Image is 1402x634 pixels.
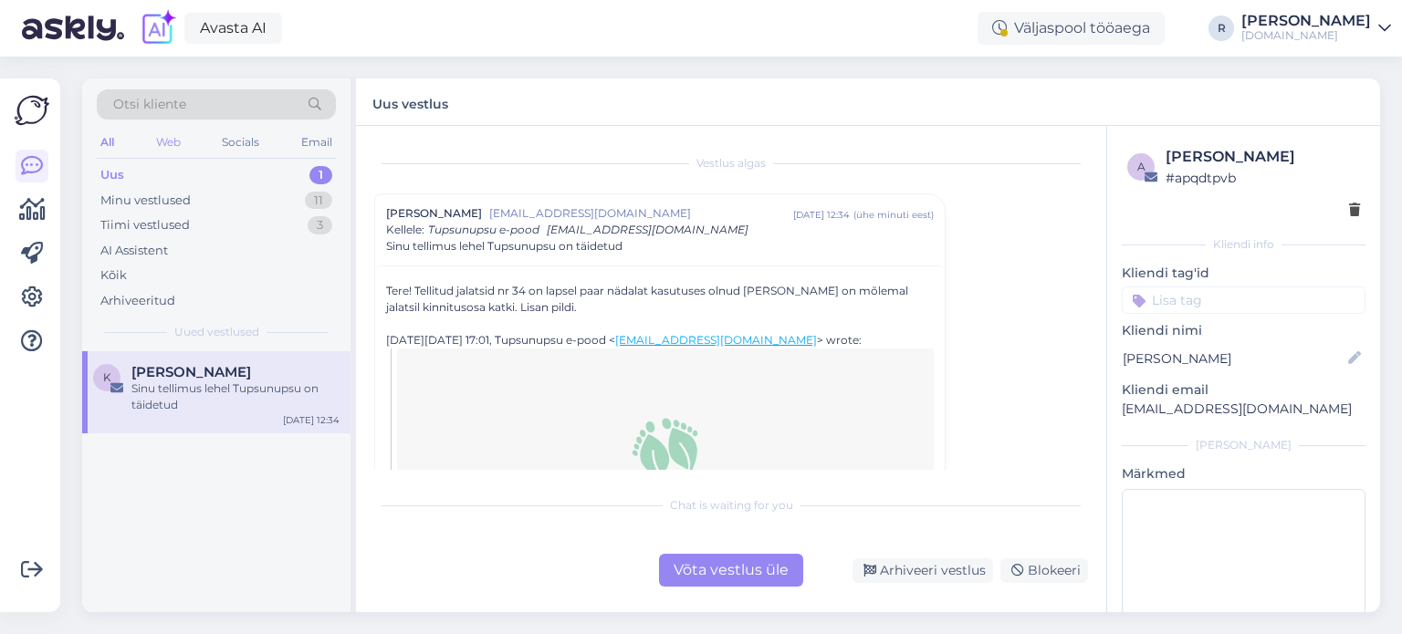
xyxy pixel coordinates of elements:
[15,93,49,128] img: Askly Logo
[298,130,336,154] div: Email
[374,497,1088,514] div: Chat is waiting for you
[853,208,934,222] div: ( ühe minuti eest )
[1123,348,1344,369] input: Lisa nimi
[283,413,340,427] div: [DATE] 12:34
[1122,264,1365,283] p: Kliendi tag'id
[100,166,124,184] div: Uus
[1122,236,1365,253] div: Kliendi info
[1241,28,1371,43] div: [DOMAIN_NAME]
[152,130,184,154] div: Web
[489,205,793,222] span: [EMAIL_ADDRESS][DOMAIN_NAME]
[139,9,177,47] img: explore-ai
[386,332,934,348] div: [DATE][DATE] 17:01, Tupsunupsu e-pood < > wrote:
[1122,464,1365,483] p: Märkmed
[131,364,251,380] span: Kaidi Hansen
[184,13,282,44] a: Avasta AI
[113,95,186,114] span: Otsi kliente
[853,558,993,583] div: Arhiveeri vestlus
[386,223,424,236] span: Kellele :
[218,130,263,154] div: Socials
[100,242,168,260] div: AI Assistent
[386,238,623,255] span: Sinu tellimus lehel Tupsunupsu on täidetud
[615,333,817,347] a: [EMAIL_ADDRESS][DOMAIN_NAME]
[386,283,934,332] div: Tere! Tellitud jalatsid nr 34 on lapsel paar nädalat kasutuses olnud [PERSON_NAME] on mõlemal jal...
[174,324,259,340] span: Uued vestlused
[309,166,332,184] div: 1
[100,266,127,285] div: Kõik
[1122,380,1365,400] p: Kliendi email
[100,192,191,210] div: Minu vestlused
[372,89,448,114] label: Uus vestlus
[659,554,803,587] div: Võta vestlus üle
[100,292,175,310] div: Arhiveeritud
[97,130,118,154] div: All
[620,413,710,504] img: Tupsunupsu
[1137,160,1146,173] span: a
[547,223,748,236] span: [EMAIL_ADDRESS][DOMAIN_NAME]
[386,205,482,222] span: [PERSON_NAME]
[100,216,190,234] div: Tiimi vestlused
[1122,321,1365,340] p: Kliendi nimi
[1122,437,1365,453] div: [PERSON_NAME]
[1166,168,1360,188] div: # apqdtpvb
[131,380,340,413] div: Sinu tellimus lehel Tupsunupsu on täidetud
[103,370,111,384] span: K
[1241,14,1371,28] div: [PERSON_NAME]
[1241,14,1391,43] a: [PERSON_NAME][DOMAIN_NAME]
[308,216,332,234] div: 3
[793,208,850,222] div: [DATE] 12:34
[1000,558,1088,583] div: Blokeeri
[1122,286,1365,314] input: Lisa tag
[1208,16,1234,41] div: R
[428,223,539,236] span: Tupsunupsu e-pood
[305,192,332,210] div: 11
[978,12,1165,45] div: Väljaspool tööaega
[1122,400,1365,419] p: [EMAIL_ADDRESS][DOMAIN_NAME]
[1166,146,1360,168] div: [PERSON_NAME]
[374,155,1088,171] div: Vestlus algas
